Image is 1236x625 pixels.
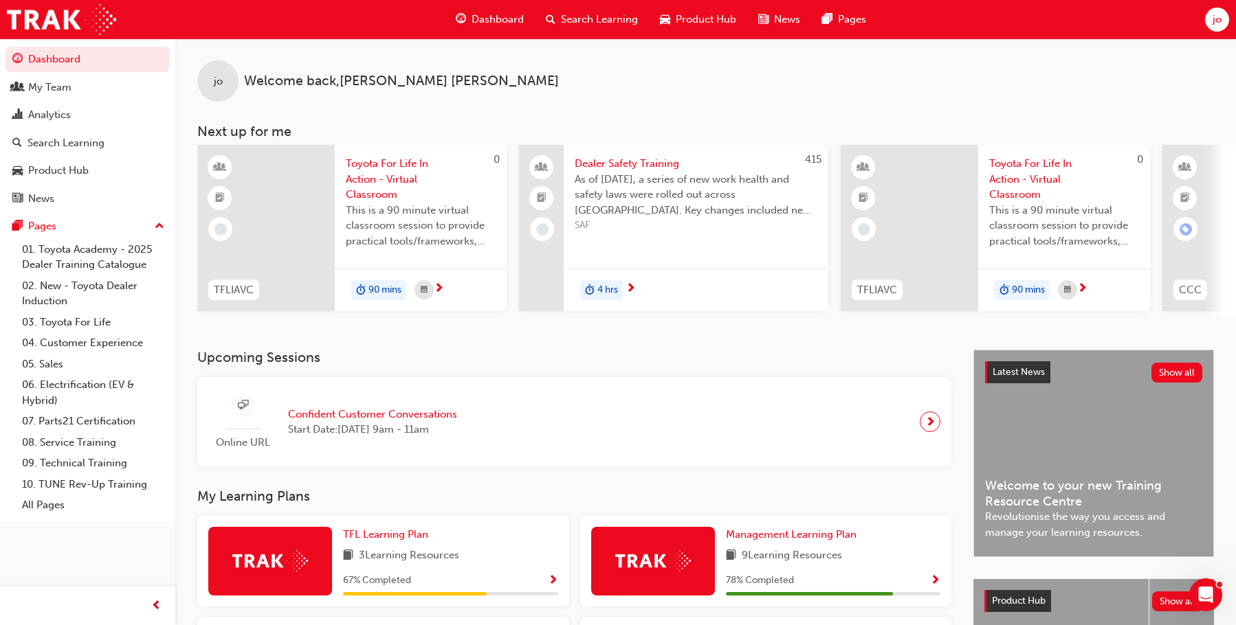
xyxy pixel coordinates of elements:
span: Confident Customer Conversations [288,407,457,422]
span: Toyota For Life In Action - Virtual Classroom [346,156,496,203]
a: 10. TUNE Rev-Up Training [16,474,170,495]
span: As of [DATE], a series of new work health and safety laws were rolled out across [GEOGRAPHIC_DATA... [575,172,817,218]
span: search-icon [12,137,22,150]
span: TFLIAVC [214,282,254,298]
button: jo [1205,8,1229,32]
a: 04. Customer Experience [16,332,170,354]
button: Show Progress [548,572,558,589]
span: calendar-icon [421,282,428,299]
a: search-iconSearch Learning [535,5,649,34]
span: Revolutionise the way you access and manage your learning resources. [985,509,1202,540]
button: Show Progress [930,572,940,589]
span: people-icon [537,159,547,177]
span: This is a 90 minute virtual classroom session to provide practical tools/frameworks, behaviours a... [989,203,1139,249]
div: Pages [28,218,56,234]
span: 415 [805,153,821,166]
div: My Team [28,80,71,95]
span: 0 [1137,153,1143,166]
span: 67 % Completed [343,573,411,589]
div: Search Learning [27,135,104,151]
button: Pages [5,214,170,239]
span: SAF [575,218,817,234]
a: 05. Sales [16,354,170,375]
span: jo [214,73,223,89]
span: 4 hrs [597,282,618,298]
span: booktick-icon [859,190,868,207]
span: learningResourceType_INSTRUCTOR_LED-icon [859,159,868,177]
span: Dashboard [472,12,524,27]
span: learningRecordVerb_NONE-icon [214,223,227,236]
span: Product Hub [992,595,1046,606]
span: CCC [1179,282,1202,298]
a: Management Learning Plan [726,527,862,543]
span: sessionType_ONLINE_URL-icon [238,397,248,414]
span: Product Hub [676,12,736,27]
a: 08. Service Training [16,432,170,453]
a: 07. Parts21 Certification [16,411,170,432]
img: Trak [232,550,308,571]
span: learningRecordVerb_NONE-icon [536,223,549,236]
span: learningResourceType_INSTRUCTOR_LED-icon [1180,159,1190,177]
a: news-iconNews [747,5,811,34]
span: booktick-icon [537,190,547,207]
a: 415Dealer Safety TrainingAs of [DATE], a series of new work health and safety laws were rolled ou... [519,145,828,311]
a: Product Hub [5,158,170,183]
span: next-icon [626,283,636,295]
span: pages-icon [822,11,832,28]
span: chart-icon [12,109,23,122]
a: 01. Toyota Academy - 2025 Dealer Training Catalogue [16,239,170,275]
span: booktick-icon [1180,190,1190,207]
span: Show Progress [548,575,558,587]
span: Start Date: [DATE] 9am - 11am [288,422,457,437]
img: Trak [615,550,691,571]
span: learningRecordVerb_ENROLL-icon [1180,223,1192,236]
span: next-icon [434,283,444,295]
a: Latest NewsShow all [985,361,1202,383]
a: pages-iconPages [811,5,877,34]
span: 78 % Completed [726,573,794,589]
span: Toyota For Life In Action - Virtual Classroom [989,156,1139,203]
span: car-icon [660,11,670,28]
span: Search Learning [561,12,638,27]
a: 03. Toyota For Life [16,312,170,333]
span: search-icon [546,11,555,28]
span: Dealer Safety Training [575,156,817,172]
h3: Next up for me [175,124,1236,139]
span: learningResourceType_INSTRUCTOR_LED-icon [215,159,225,177]
a: Online URLConfident Customer ConversationsStart Date:[DATE] 9am - 11am [208,388,940,456]
span: guage-icon [12,54,23,66]
button: DashboardMy TeamAnalyticsSearch LearningProduct HubNews [5,44,170,214]
span: duration-icon [356,282,366,299]
span: 0 [494,153,500,166]
iframe: Intercom live chat [1189,578,1222,611]
span: Welcome to your new Training Resource Centre [985,478,1202,509]
span: next-icon [1077,283,1088,295]
span: Pages [838,12,866,27]
span: Latest News [993,366,1045,378]
div: Product Hub [28,163,89,179]
div: Analytics [28,107,71,123]
span: up-icon [155,218,164,236]
span: News [774,12,800,27]
span: Online URL [208,435,277,451]
span: pages-icon [12,220,23,233]
span: Welcome back , [PERSON_NAME] [PERSON_NAME] [244,73,559,89]
a: 0TFLIAVCToyota For Life In Action - Virtual ClassroomThis is a 90 minute virtual classroom sessio... [841,145,1150,311]
span: Management Learning Plan [726,528,857,541]
a: TFL Learning Plan [343,527,434,543]
span: 9 Learning Resources [742,547,842,565]
span: 90 mins [1012,282,1045,298]
span: news-icon [758,11,769,28]
a: Trak [7,4,116,35]
span: guage-icon [456,11,466,28]
span: book-icon [726,547,736,565]
h3: My Learning Plans [197,488,951,504]
span: car-icon [12,165,23,177]
span: TFL Learning Plan [343,528,428,541]
a: Analytics [5,102,170,128]
span: news-icon [12,193,23,205]
span: TFLIAVC [857,282,897,298]
a: Latest NewsShow allWelcome to your new Training Resource CentreRevolutionise the way you access a... [973,350,1214,557]
a: Search Learning [5,130,170,156]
